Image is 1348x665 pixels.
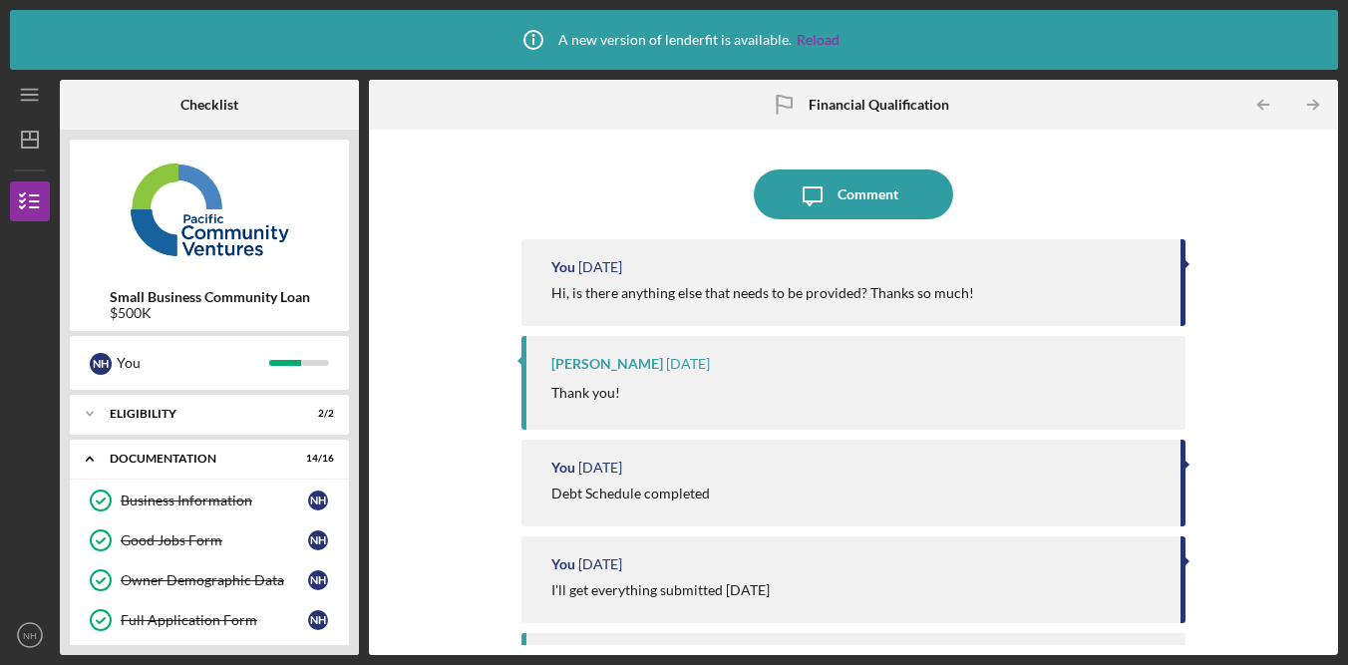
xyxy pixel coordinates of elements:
time: 2025-09-11 20:33 [666,356,710,372]
a: Owner Demographic DataNH [80,560,339,600]
img: Product logo [70,150,349,269]
time: 2025-09-10 00:38 [578,460,622,476]
text: NH [23,630,37,641]
div: [PERSON_NAME] [551,356,663,372]
div: Owner Demographic Data [121,572,308,588]
time: 2025-09-16 19:49 [578,259,622,275]
div: N H [90,353,112,375]
div: A new version of lenderfit is available. [508,15,840,65]
div: You [117,346,269,380]
b: Financial Qualification [809,97,949,113]
a: Business InformationNH [80,481,339,520]
div: Business Information [121,493,308,508]
p: Thank you! [551,382,620,404]
div: N H [308,491,328,510]
div: N H [308,530,328,550]
div: 14 / 16 [298,453,334,465]
button: Comment [754,169,953,219]
div: Good Jobs Form [121,532,308,548]
div: I'll get everything submitted [DATE] [551,582,770,598]
div: Debt Schedule completed [551,486,710,501]
button: NH [10,615,50,655]
div: Hi, is there anything else that needs to be provided? Thanks so much! [551,285,974,301]
div: 2 / 2 [298,408,334,420]
div: N H [308,570,328,590]
a: Good Jobs FormNH [80,520,339,560]
div: You [551,556,575,572]
a: Reload [797,32,840,48]
div: You [551,460,575,476]
div: Documentation [110,453,284,465]
div: Full Application Form [121,612,308,628]
div: N H [308,610,328,630]
div: Eligibility [110,408,284,420]
b: Small Business Community Loan [110,289,310,305]
time: 2025-09-09 21:46 [578,556,622,572]
div: Comment [838,169,898,219]
b: Checklist [180,97,238,113]
a: Full Application FormNH [80,600,339,640]
div: You [551,259,575,275]
div: $500K [110,305,310,321]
